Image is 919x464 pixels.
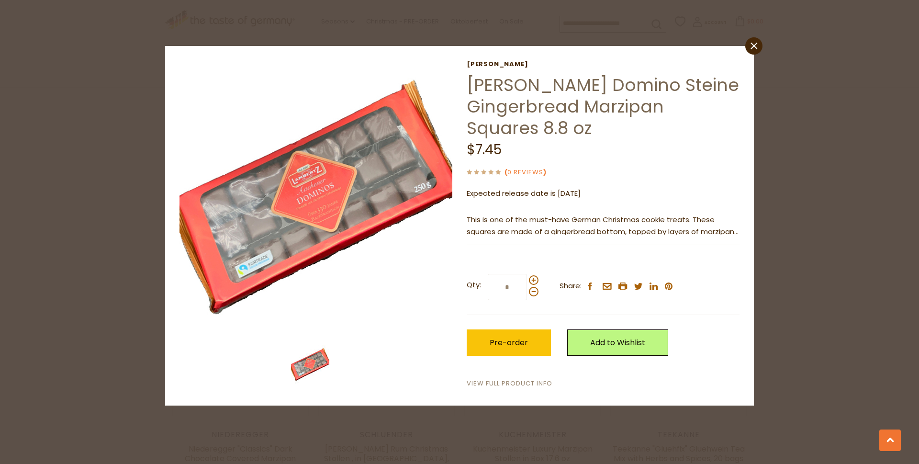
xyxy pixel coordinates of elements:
[467,279,481,291] strong: Qty:
[507,168,543,178] a: 0 Reviews
[291,345,329,384] img: Lambertz Domino Steine Gingerbread Marzipan Squares 8.8 oz
[488,274,527,300] input: Qty:
[467,140,502,159] span: $7.45
[567,329,668,356] a: Add to Wishlist
[490,337,528,348] span: Pre-order
[467,60,740,68] a: [PERSON_NAME]
[504,168,546,177] span: ( )
[179,60,453,334] img: Lambertz Domino Steine Gingerbread Marzipan Squares 8.8 oz
[560,280,582,292] span: Share:
[467,73,739,140] a: [PERSON_NAME] Domino Steine Gingerbread Marzipan Squares 8.8 oz
[467,214,740,238] p: This is one of the must-have German Christmas cookie treats. These squares are made of a gingerbr...
[467,329,551,356] button: Pre-order
[467,379,552,389] a: View Full Product Info
[467,188,740,200] p: Expected release date is [DATE]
